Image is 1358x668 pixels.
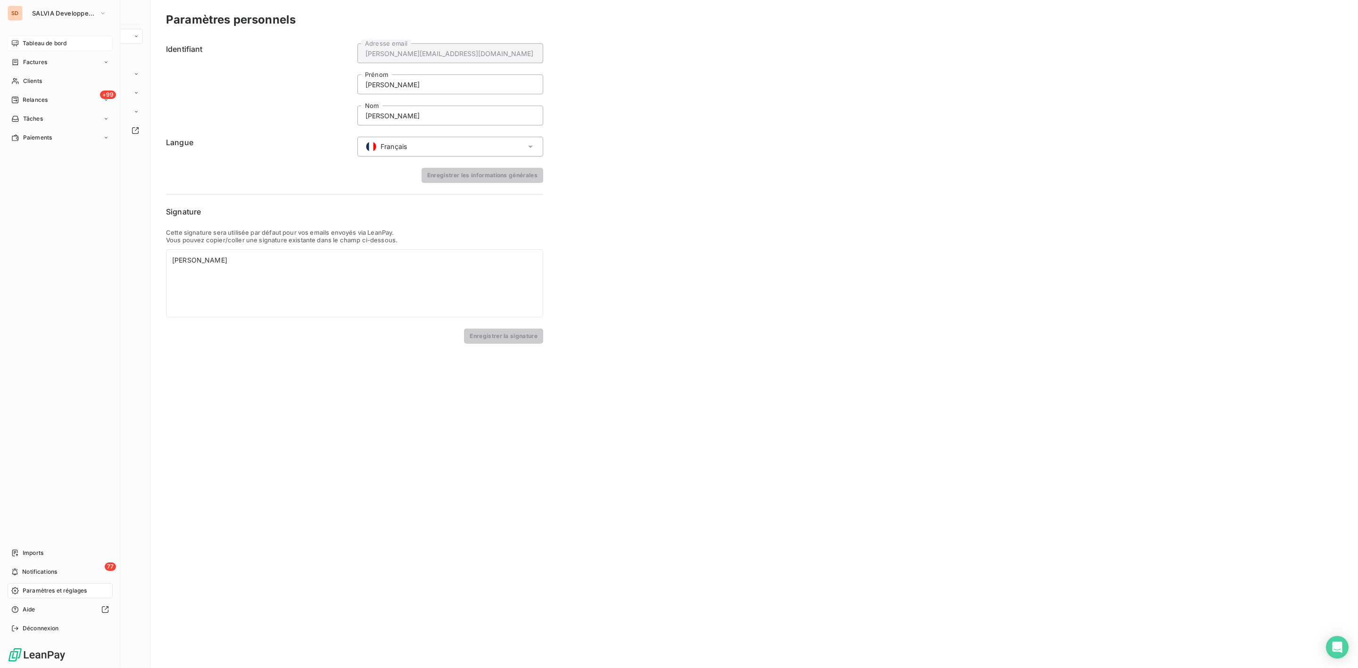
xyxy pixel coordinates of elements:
[1326,636,1349,659] div: Open Intercom Messenger
[8,6,23,21] div: SD
[23,58,47,66] span: Factures
[166,236,543,244] p: Vous pouvez copier/coller une signature existante dans le champ ci-dessous.
[357,74,543,94] input: placeholder
[23,133,52,142] span: Paiements
[23,77,42,85] span: Clients
[23,605,35,614] span: Aide
[100,91,116,99] span: +99
[381,142,407,151] span: Français
[166,43,352,125] h6: Identifiant
[464,329,543,344] button: Enregistrer la signature
[23,96,48,104] span: Relances
[357,43,543,63] input: placeholder
[8,647,66,662] img: Logo LeanPay
[22,568,57,576] span: Notifications
[23,549,43,557] span: Imports
[166,11,296,28] h3: Paramètres personnels
[23,624,59,633] span: Déconnexion
[23,586,87,595] span: Paramètres et réglages
[105,562,116,571] span: 77
[166,206,543,217] h6: Signature
[8,602,113,617] a: Aide
[23,39,66,48] span: Tableau de bord
[32,9,95,17] span: SALVIA Developpement
[166,229,543,236] p: Cette signature sera utilisée par défaut pour vos emails envoyés via LeanPay.
[172,256,537,265] div: [PERSON_NAME]
[357,106,543,125] input: placeholder
[166,137,352,157] h6: Langue
[23,115,43,123] span: Tâches
[422,168,543,183] button: Enregistrer les informations générales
